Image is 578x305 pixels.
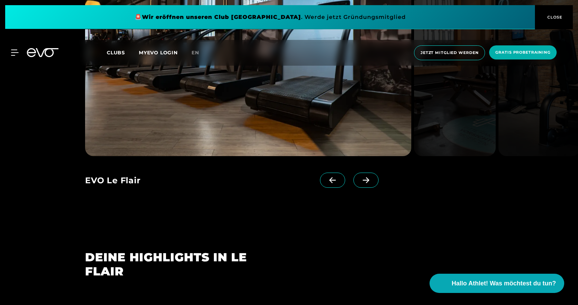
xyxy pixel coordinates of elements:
span: Clubs [107,50,125,56]
a: Clubs [107,49,139,56]
span: Jetzt Mitglied werden [421,50,478,56]
a: Gratis Probetraining [487,45,559,60]
span: Hallo Athlet! Was möchtest du tun? [452,279,556,288]
span: CLOSE [546,14,562,20]
button: Hallo Athlet! Was möchtest du tun? [430,274,564,293]
h2: DEINE HIGHLIGHTS IN LE FLAIR [85,250,279,279]
span: en [192,50,199,56]
a: en [192,49,207,57]
a: MYEVO LOGIN [139,50,178,56]
span: Gratis Probetraining [495,50,550,55]
button: CLOSE [535,5,573,29]
a: Jetzt Mitglied werden [412,45,487,60]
